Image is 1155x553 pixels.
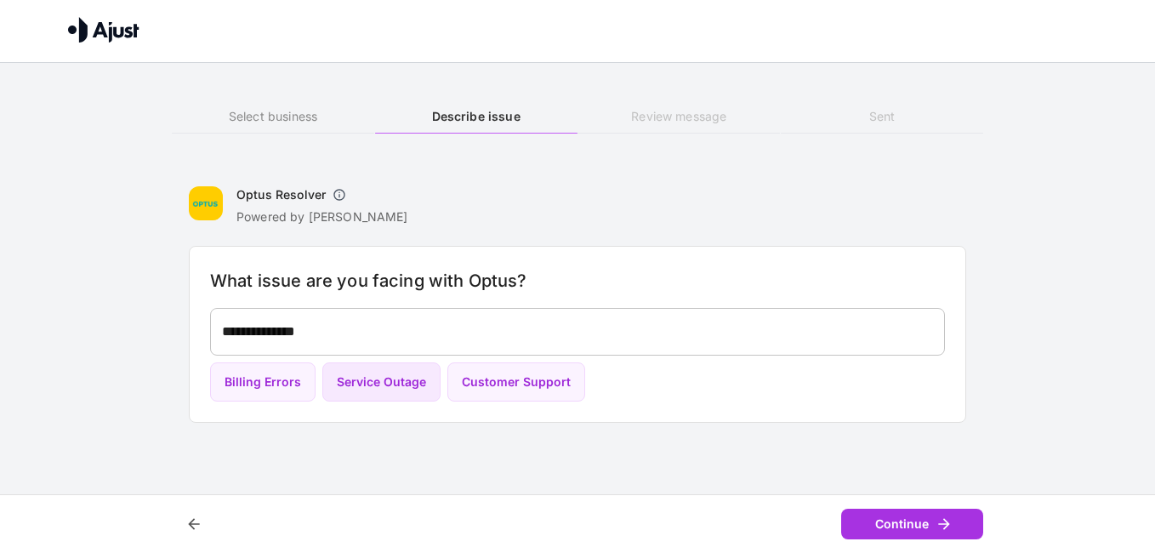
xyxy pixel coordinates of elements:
[68,17,139,43] img: Ajust
[236,208,408,225] p: Powered by [PERSON_NAME]
[375,107,577,126] h6: Describe issue
[577,107,780,126] h6: Review message
[236,186,326,203] h6: Optus Resolver
[841,509,983,540] button: Continue
[210,362,316,402] button: Billing Errors
[210,267,945,294] h6: What issue are you facing with Optus?
[781,107,983,126] h6: Sent
[172,107,374,126] h6: Select business
[322,362,441,402] button: Service Outage
[189,186,223,220] img: Optus
[447,362,585,402] button: Customer Support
